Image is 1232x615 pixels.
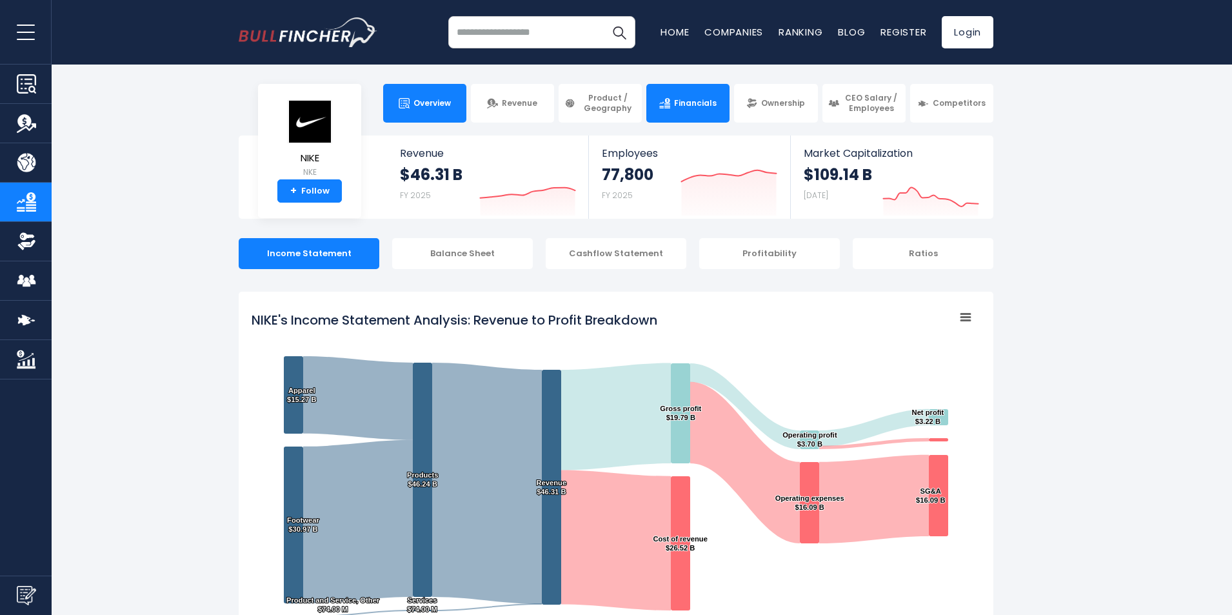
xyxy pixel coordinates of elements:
strong: $109.14 B [804,165,872,185]
a: Ownership [734,84,817,123]
strong: $46.31 B [400,165,462,185]
img: Ownership [17,232,36,251]
a: Login [942,16,993,48]
span: Financials [674,98,717,108]
div: Cashflow Statement [546,238,686,269]
small: FY 2025 [400,190,431,201]
span: Revenue [400,147,576,159]
span: CEO Salary / Employees [843,93,900,113]
strong: + [290,185,297,197]
div: Ratios [853,238,993,269]
a: Register [880,25,926,39]
a: Revenue $46.31 B FY 2025 [387,136,589,219]
a: NIKE NKE [286,99,333,180]
img: bullfincher logo [239,17,377,47]
text: Product and Service, Other $74.00 M [286,596,380,613]
span: Employees [602,147,777,159]
span: Market Capitalization [804,147,979,159]
text: Apparel $15.27 B [287,387,316,403]
span: NIKE [287,153,332,164]
a: CEO Salary / Employees [822,84,906,123]
tspan: NIKE's Income Statement Analysis: Revenue to Profit Breakdown [252,311,657,329]
small: [DATE] [804,190,828,201]
button: Search [603,16,635,48]
span: Product / Geography [579,93,636,113]
text: Net profit $3.22 B [912,408,944,425]
a: Revenue [471,84,554,123]
small: NKE [287,166,332,178]
text: Revenue $46.31 B [537,479,567,496]
text: Operating profit $3.70 B [782,431,837,448]
div: Income Statement [239,238,379,269]
a: Competitors [910,84,993,123]
text: Products $46.24 B [407,471,439,488]
a: Market Capitalization $109.14 B [DATE] [791,136,992,219]
a: Employees 77,800 FY 2025 [589,136,790,219]
strong: 77,800 [602,165,653,185]
a: Overview [383,84,466,123]
div: Balance Sheet [392,238,533,269]
text: Services $74.00 M [407,596,437,613]
a: Companies [704,25,763,39]
text: SG&A $16.09 B [916,487,945,504]
a: Go to homepage [239,17,377,47]
text: Gross profit $19.79 B [660,405,701,421]
a: Product / Geography [559,84,642,123]
a: Home [661,25,689,39]
span: Overview [413,98,451,108]
a: +Follow [277,179,342,203]
a: Ranking [779,25,822,39]
div: Profitability [699,238,840,269]
span: Ownership [761,98,805,108]
a: Blog [838,25,865,39]
small: FY 2025 [602,190,633,201]
a: Financials [646,84,730,123]
text: Operating expenses $16.09 B [775,494,844,511]
span: Revenue [502,98,537,108]
span: Competitors [933,98,986,108]
text: Cost of revenue $26.52 B [653,535,708,552]
text: Footwear $30.97 B [287,516,319,533]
